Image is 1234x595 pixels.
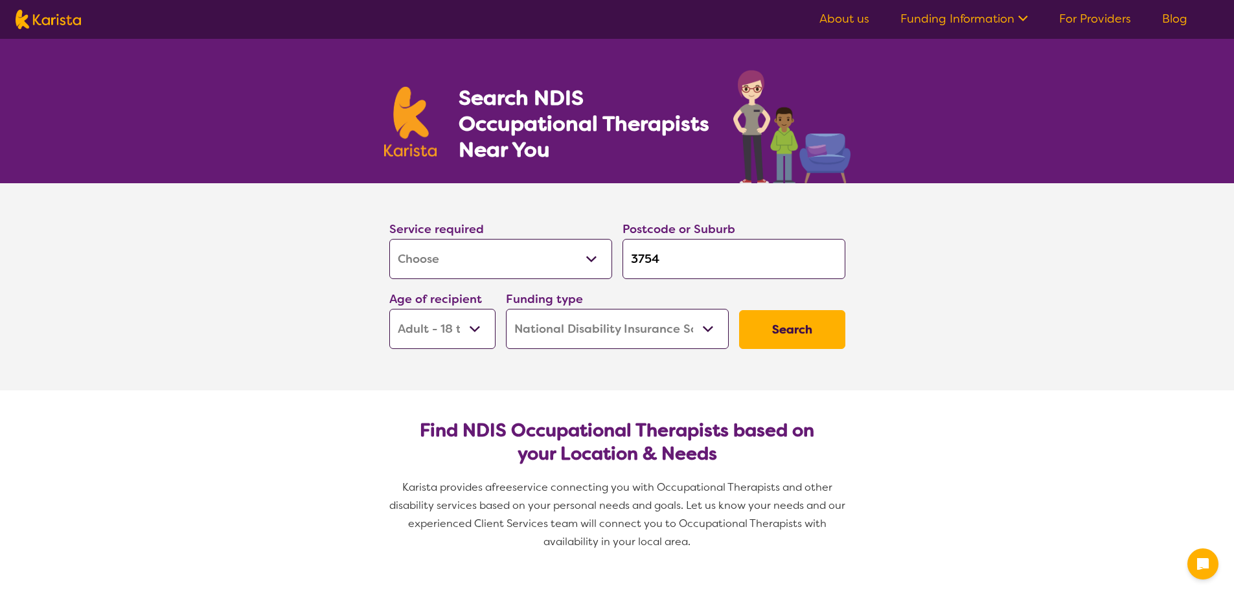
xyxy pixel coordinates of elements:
[16,10,81,29] img: Karista logo
[1059,11,1131,27] a: For Providers
[819,11,869,27] a: About us
[733,70,851,183] img: occupational-therapy
[739,310,845,349] button: Search
[402,480,492,494] span: Karista provides a
[1162,11,1187,27] a: Blog
[384,87,437,157] img: Karista logo
[506,291,583,307] label: Funding type
[492,480,512,494] span: free
[389,480,848,548] span: service connecting you with Occupational Therapists and other disability services based on your p...
[459,85,711,163] h1: Search NDIS Occupational Therapists Near You
[400,419,835,466] h2: Find NDIS Occupational Therapists based on your Location & Needs
[389,221,484,237] label: Service required
[623,239,845,279] input: Type
[389,291,482,307] label: Age of recipient
[900,11,1028,27] a: Funding Information
[623,221,735,237] label: Postcode or Suburb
